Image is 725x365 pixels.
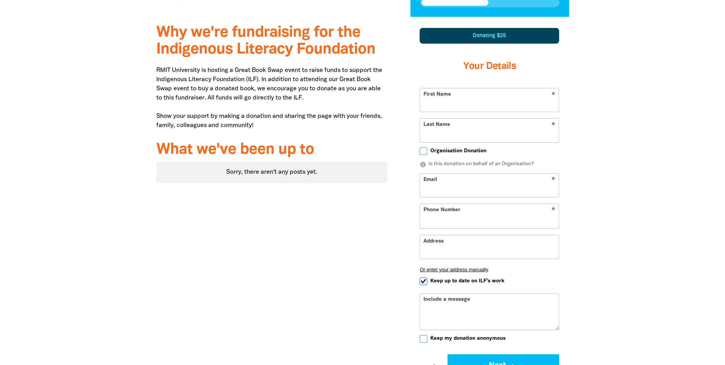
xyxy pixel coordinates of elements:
[430,277,504,285] span: Keep up to date on ILF's work
[430,335,506,342] span: Keep my donation anonymous
[420,335,427,343] input: Keep my donation anonymous
[420,28,559,44] div: Donating $25
[156,142,388,158] h3: What we've been up to
[420,51,559,82] h3: Your Details
[551,207,555,214] i: Required
[156,161,388,183] div: Sorry, there aren't any posts yet.
[156,161,388,183] div: Paginated content
[420,267,559,272] button: Or enter your address manually
[420,277,427,285] input: Keep up to date on ILF's work
[156,66,388,130] p: RMIT University is hosting a Great Book Swap event to raise funds to support the Indigenous Liter...
[430,147,487,155] span: Organisation Donation
[420,147,427,155] input: Organisation Donation
[156,26,375,57] span: Why we're fundraising for the Indigenous Literacy Foundation
[420,161,427,168] i: info
[420,161,559,168] p: Is this donation on behalf of an Organisation?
